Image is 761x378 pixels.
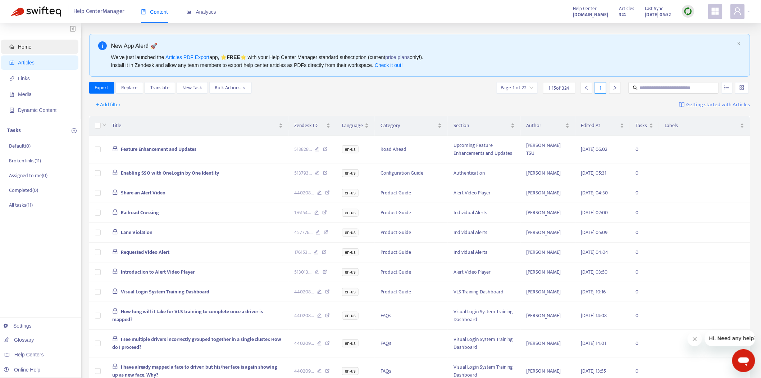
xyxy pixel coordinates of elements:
button: Bulk Actionsdown [209,82,252,94]
td: Product Guide [375,262,448,282]
button: unordered-list [721,82,733,94]
td: Upcoming Feature Enhancements and Updates [448,136,521,163]
button: Translate [145,82,175,94]
iframe: Message from company [705,330,755,346]
td: Product Guide [375,282,448,302]
span: appstore [711,7,720,15]
strong: [DATE] 05:52 [645,11,671,19]
span: Home [18,44,31,50]
span: en-us [342,145,359,153]
span: [DATE] 14:01 [581,339,606,347]
td: Product Guide [375,183,448,203]
span: lock [112,308,118,314]
span: Help Centers [14,352,44,357]
span: Railroad Crossing [121,208,159,217]
th: Zendesk ID [289,116,336,136]
span: How long will it take for VLS training to complete once a driver is mapped? ​ [112,307,263,324]
span: 457776 ... [295,229,313,237]
td: Road Ahead [375,136,448,163]
span: 176153 ... [295,248,311,256]
iframe: Button to launch messaging window [732,349,755,372]
p: Default ( 0 ) [9,142,31,150]
span: I see multiple drivers incorrectly grouped together in a single cluster. How do I proceed?​ [112,335,282,351]
span: Articles [619,5,634,13]
a: Glossary [4,337,34,343]
span: lock [112,249,118,255]
span: Lane Violation [121,228,153,237]
span: en-us [342,312,359,320]
td: Product Guide [375,243,448,262]
p: Tasks [7,126,21,135]
span: user [733,7,742,15]
span: Analytics [187,9,216,15]
span: Dynamic Content [18,107,56,113]
span: [DATE] 05:31 [581,169,607,177]
th: Language [336,116,375,136]
span: 440208 ... [295,312,314,320]
td: [PERSON_NAME] [521,330,575,357]
span: [DATE] 03:50 [581,268,608,276]
a: Articles PDF Export [165,54,209,60]
span: lock [112,269,118,274]
button: + Add filter [91,99,127,111]
span: 440208 ... [295,288,314,296]
td: [PERSON_NAME] [521,163,575,183]
td: 0 [630,203,659,223]
span: en-us [342,189,359,197]
img: Swifteq [11,6,61,17]
span: [DATE] 06:02 [581,145,608,153]
td: [PERSON_NAME] [521,262,575,282]
span: lock [112,364,118,369]
th: Category [375,116,448,136]
span: en-us [342,169,359,177]
td: Visual Login System Training Dashboard [448,302,521,330]
span: en-us [342,248,359,256]
td: 0 [630,163,659,183]
td: FAQs [375,330,448,357]
span: file-image [9,92,14,97]
span: area-chart [187,9,192,14]
a: Settings [4,323,32,329]
td: 0 [630,330,659,357]
span: lock [112,288,118,294]
span: + Add filter [96,100,121,109]
span: lock [112,170,118,175]
a: Online Help [4,367,40,373]
strong: [DOMAIN_NAME] [573,11,609,19]
a: Getting started with Articles [679,99,750,111]
span: Title [112,122,277,130]
span: [DATE] 14:08 [581,311,607,320]
span: [DATE] 10:16 [581,288,606,296]
p: Assigned to me ( 0 ) [9,172,47,179]
strong: 324 [619,11,626,19]
span: Tasks [636,122,648,130]
td: Alert Video Player [448,262,521,282]
span: account-book [9,60,14,65]
td: [PERSON_NAME] [521,203,575,223]
span: [DATE] 05:09 [581,228,608,237]
span: Links [18,76,30,81]
td: 0 [630,183,659,203]
span: info-circle [98,41,107,50]
th: Author [521,116,575,136]
span: Category [380,122,436,130]
span: en-us [342,367,359,375]
span: plus-circle [72,128,77,133]
td: FAQs [375,302,448,330]
td: Product Guide [375,223,448,243]
a: price plans [386,54,410,60]
span: Bulk Actions [215,84,246,92]
a: [DOMAIN_NAME] [573,10,609,19]
span: Labels [665,122,739,130]
button: close [737,41,741,46]
span: [DATE] 04:04 [581,248,609,256]
th: Title [106,116,289,136]
span: en-us [342,229,359,237]
td: Configuration Guide [375,163,448,183]
th: Labels [659,116,750,136]
img: image-link [679,102,685,108]
button: New Task [177,82,208,94]
td: Authentication [448,163,521,183]
span: Zendesk ID [295,122,325,130]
